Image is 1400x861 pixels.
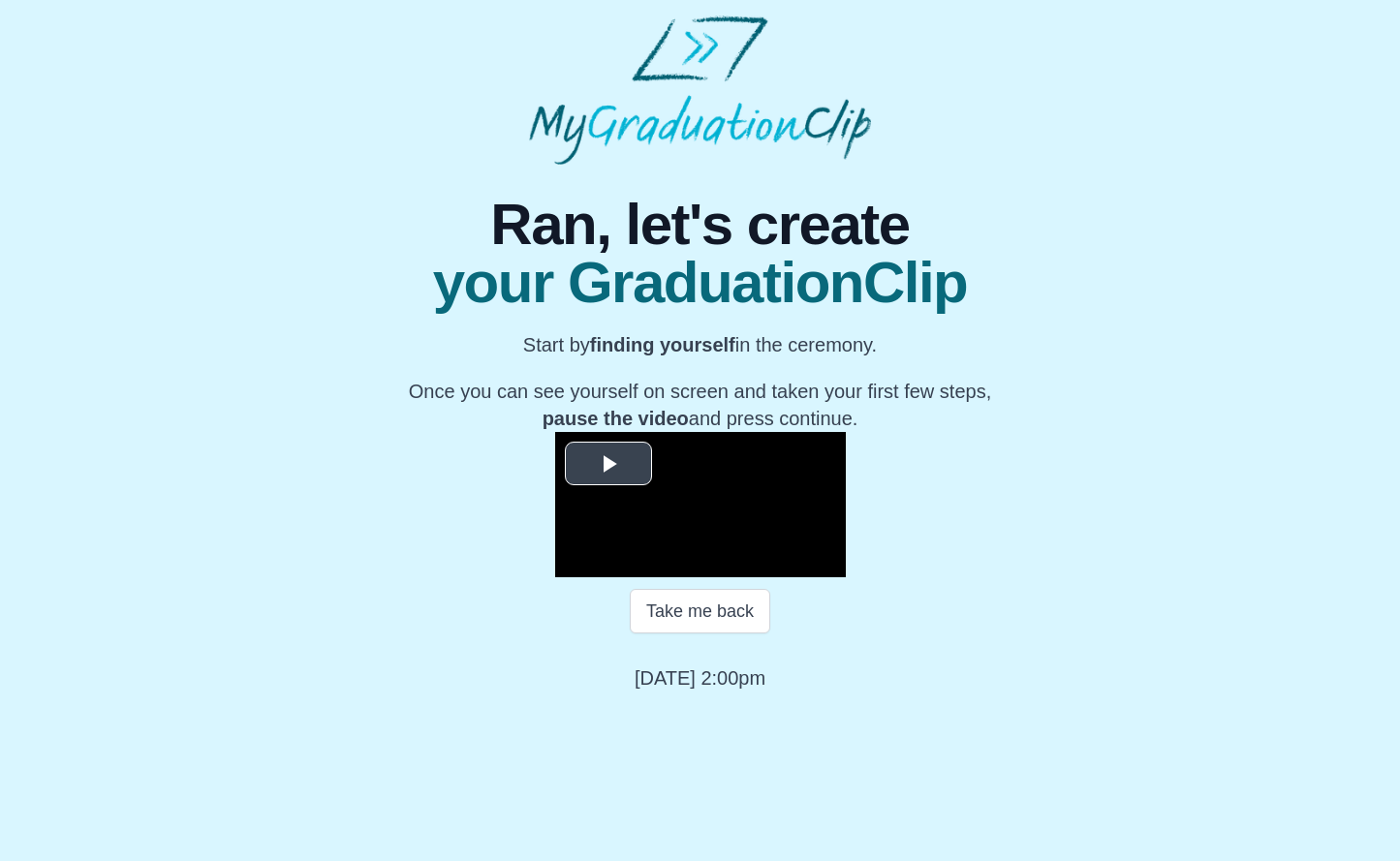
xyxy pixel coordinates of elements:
span: Ran, let's create [409,196,991,254]
p: Start by in the ceremony. [409,331,991,358]
div: Video Player [555,432,846,577]
span: your GraduationClip [409,254,991,312]
img: MyGraduationClip [529,15,871,165]
button: Take me back [630,589,770,633]
button: Play Video [565,442,652,485]
b: pause the video [543,408,689,429]
b: finding yourself [590,334,735,355]
p: Once you can see yourself on screen and taken your first few steps, and press continue. [409,378,991,432]
p: [DATE] 2:00pm [635,664,765,692]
